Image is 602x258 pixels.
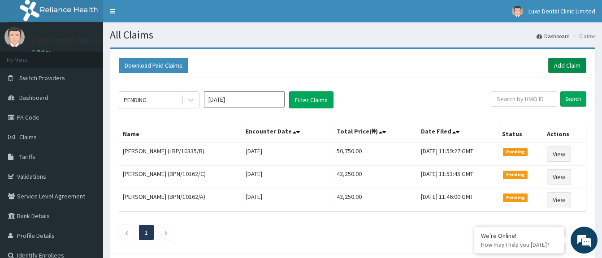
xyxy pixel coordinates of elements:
input: Search by HMO ID [491,91,557,107]
input: Select Month and Year [204,91,285,107]
span: We're online! [52,74,124,164]
a: Add Claim [548,58,586,73]
td: [DATE] 11:53:45 GMT [417,166,498,189]
th: Date Filed [417,122,498,143]
img: User Image [512,6,523,17]
div: PENDING [124,95,147,104]
td: [DATE] [242,142,333,166]
td: [DATE] 11:59:27 GMT [417,142,498,166]
h1: All Claims [110,29,595,41]
td: [PERSON_NAME] (BPN/10162/A) [119,189,242,211]
td: [PERSON_NAME] (BPN/10162/C) [119,166,242,189]
span: Tariffs [19,153,35,161]
button: Filter Claims [289,91,333,108]
th: Actions [543,122,586,143]
th: Name [119,122,242,143]
li: Claims [571,32,595,40]
a: Online [31,49,53,55]
td: [DATE] [242,166,333,189]
textarea: Type your message and hit 'Enter' [4,167,171,198]
div: Minimize live chat window [147,4,169,26]
span: Pending [503,193,528,202]
td: [DATE] [242,189,333,211]
td: [DATE] 11:46:00 GMT [417,189,498,211]
span: Switch Providers [19,74,65,82]
span: Pending [503,171,528,179]
td: 43,250.00 [333,166,417,189]
td: 43,250.00 [333,189,417,211]
th: Status [498,122,543,143]
a: View [547,169,571,185]
img: d_794563401_company_1708531726252_794563401 [17,45,36,67]
span: Claims [19,133,37,141]
a: Previous page [125,228,129,236]
a: Next page [164,228,168,236]
input: Search [560,91,586,107]
th: Encounter Date [242,122,333,143]
a: View [547,192,571,207]
div: We're Online! [481,232,557,240]
span: Luxe Dental Clinic Limited [528,7,595,15]
span: Dashboard [19,94,48,102]
button: Download Paid Claims [119,58,188,73]
p: How may I help you today? [481,241,557,249]
th: Total Price(₦) [333,122,417,143]
a: Dashboard [537,32,570,40]
td: [PERSON_NAME] (LBP/10335/B) [119,142,242,166]
a: Page 1 is your current page [145,228,148,236]
td: 50,750.00 [333,142,417,166]
img: User Image [4,27,25,47]
span: Pending [503,148,528,156]
a: View [547,146,571,162]
div: Chat with us now [47,50,151,62]
p: Luxe Dental Clinic Limited [31,36,122,44]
